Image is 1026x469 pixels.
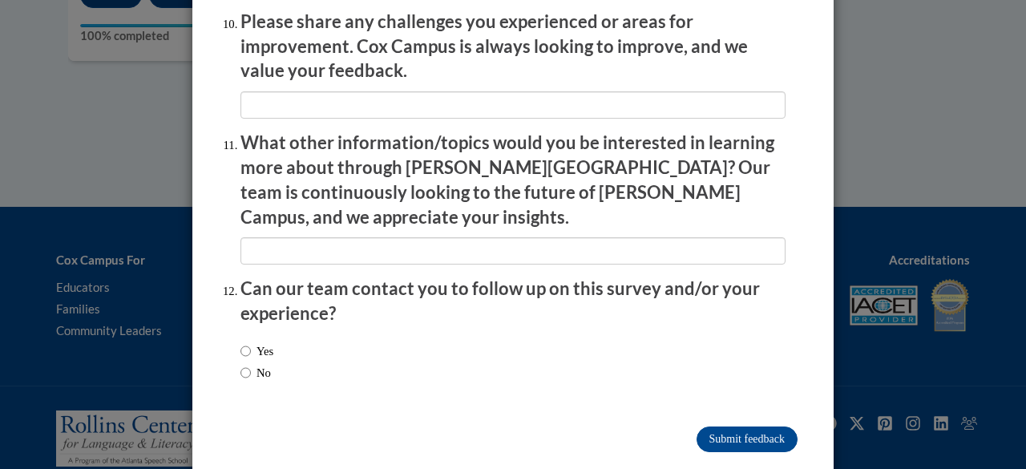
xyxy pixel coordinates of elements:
[240,131,786,229] p: What other information/topics would you be interested in learning more about through [PERSON_NAME...
[240,364,271,382] label: No
[697,427,798,452] input: Submit feedback
[240,10,786,83] p: Please share any challenges you experienced or areas for improvement. Cox Campus is always lookin...
[240,277,786,326] p: Can our team contact you to follow up on this survey and/or your experience?
[240,342,251,360] input: Yes
[240,364,251,382] input: No
[240,342,273,360] label: Yes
